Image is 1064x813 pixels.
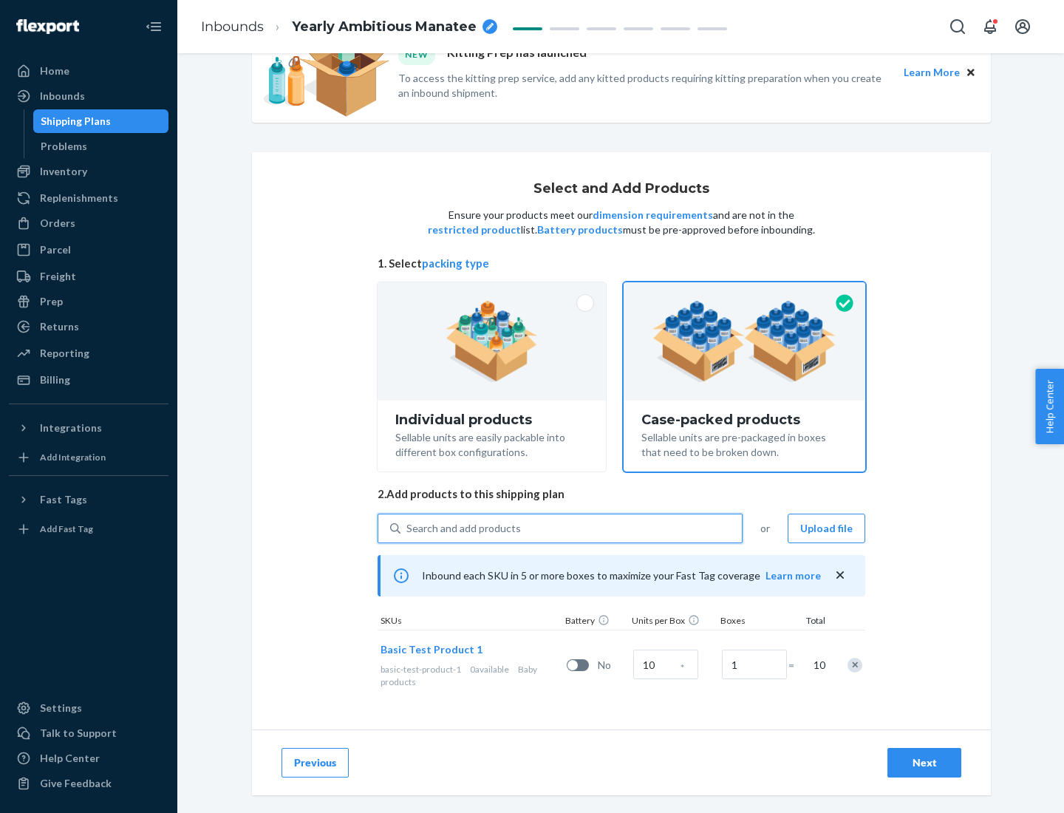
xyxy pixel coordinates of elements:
[887,748,961,778] button: Next
[629,614,717,630] div: Units per Box
[593,208,713,222] button: dimension requirements
[1035,369,1064,444] button: Help Center
[378,256,865,271] span: 1. Select
[9,315,168,339] a: Returns
[41,114,111,129] div: Shipping Plans
[446,301,538,382] img: individual-pack.facf35554cb0f1810c75b2bd6df2d64e.png
[40,242,71,257] div: Parcel
[398,44,435,64] div: NEW
[788,658,803,673] span: =
[975,12,1005,41] button: Open notifications
[598,658,627,673] span: No
[40,373,70,387] div: Billing
[9,488,168,511] button: Fast Tags
[40,726,117,741] div: Talk to Support
[40,701,82,715] div: Settings
[9,84,168,108] a: Inbounds
[40,492,87,507] div: Fast Tags
[900,755,949,770] div: Next
[9,446,168,469] a: Add Integration
[9,341,168,365] a: Reporting
[533,182,709,197] h1: Select and Add Products
[641,412,848,427] div: Case-packed products
[633,650,698,679] input: Case Quantity
[40,451,106,463] div: Add Integration
[41,139,87,154] div: Problems
[16,19,79,34] img: Flexport logo
[9,746,168,770] a: Help Center
[282,748,349,778] button: Previous
[378,555,865,596] div: Inbound each SKU in 5 or more boxes to maximize your Fast Tag coverage
[40,421,102,435] div: Integrations
[717,614,791,630] div: Boxes
[9,772,168,795] button: Give Feedback
[33,135,169,158] a: Problems
[40,269,76,284] div: Freight
[848,658,862,673] div: Remove Item
[9,211,168,235] a: Orders
[426,208,816,237] p: Ensure your products meet our and are not in the list. must be pre-approved before inbounding.
[833,568,848,583] button: close
[9,290,168,313] a: Prep
[381,664,461,675] span: basic-test-product-1
[765,568,821,583] button: Learn more
[9,517,168,541] a: Add Fast Tag
[1008,12,1037,41] button: Open account menu
[40,319,79,334] div: Returns
[788,514,865,543] button: Upload file
[40,776,112,791] div: Give Feedback
[537,222,623,237] button: Battery products
[760,521,770,536] span: or
[9,59,168,83] a: Home
[189,5,509,49] ol: breadcrumbs
[943,12,972,41] button: Open Search Box
[722,650,787,679] input: Number of boxes
[9,721,168,745] a: Talk to Support
[40,523,93,535] div: Add Fast Tag
[33,109,169,133] a: Shipping Plans
[381,642,482,657] button: Basic Test Product 1
[9,160,168,183] a: Inventory
[963,64,979,81] button: Close
[9,416,168,440] button: Integrations
[40,216,75,231] div: Orders
[395,427,588,460] div: Sellable units are easily packable into different box configurations.
[9,265,168,288] a: Freight
[428,222,521,237] button: restricted product
[422,256,489,271] button: packing type
[40,751,100,766] div: Help Center
[381,643,482,656] span: Basic Test Product 1
[641,427,848,460] div: Sellable units are pre-packaged in boxes that need to be broken down.
[381,663,561,688] div: Baby products
[9,368,168,392] a: Billing
[406,521,521,536] div: Search and add products
[811,658,825,673] span: 10
[791,614,828,630] div: Total
[652,301,836,382] img: case-pack.59cecea509d18c883b923b81aeac6d0b.png
[40,191,118,205] div: Replenishments
[292,18,477,37] span: Yearly Ambitious Manatee
[904,64,960,81] button: Learn More
[40,64,69,78] div: Home
[562,614,629,630] div: Battery
[40,89,85,103] div: Inbounds
[447,44,587,64] p: Kitting Prep has launched
[9,238,168,262] a: Parcel
[398,71,890,101] p: To access the kitting prep service, add any kitted products requiring kitting preparation when yo...
[395,412,588,427] div: Individual products
[40,346,89,361] div: Reporting
[470,664,509,675] span: 0 available
[139,12,168,41] button: Close Navigation
[40,294,63,309] div: Prep
[40,164,87,179] div: Inventory
[9,696,168,720] a: Settings
[378,614,562,630] div: SKUs
[201,18,264,35] a: Inbounds
[378,486,865,502] span: 2. Add products to this shipping plan
[9,186,168,210] a: Replenishments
